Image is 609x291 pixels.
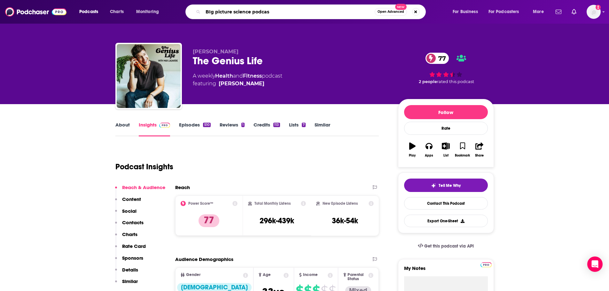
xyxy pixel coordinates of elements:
span: Gender [186,273,200,277]
h2: Audience Demographics [175,256,233,262]
div: Rate [404,122,488,135]
span: New [395,4,407,10]
input: Search podcasts, credits, & more... [203,7,375,17]
p: Sponsors [122,255,143,261]
a: InsightsPodchaser Pro [139,122,170,136]
button: open menu [132,7,167,17]
a: 77 [426,53,449,64]
span: 77 [432,53,449,64]
a: Get this podcast via API [413,238,479,254]
button: Show profile menu [587,5,601,19]
button: Details [115,267,138,279]
span: Open Advanced [378,10,404,13]
a: Charts [106,7,128,17]
p: Rate Card [122,243,146,249]
p: 77 [199,214,219,227]
button: open menu [448,7,486,17]
button: Reach & Audience [115,184,165,196]
h3: 296k-439k [260,216,294,226]
div: Share [475,154,484,157]
img: The Genius Life [117,44,181,108]
img: tell me why sparkle [431,183,436,188]
p: Content [122,196,141,202]
p: Details [122,267,138,273]
img: User Profile [587,5,601,19]
span: For Podcasters [488,7,519,16]
button: Charts [115,231,137,243]
span: Age [263,273,271,277]
h2: Power Score™ [188,201,213,206]
span: Monitoring [136,7,159,16]
a: Contact This Podcast [404,197,488,210]
div: 7 [302,123,306,127]
button: Sponsors [115,255,143,267]
a: Fitness [243,73,262,79]
button: open menu [484,7,528,17]
a: Similar [315,122,330,136]
p: Contacts [122,219,144,226]
span: More [533,7,544,16]
a: About [115,122,130,136]
a: Pro website [480,261,492,267]
span: [PERSON_NAME] [193,49,238,55]
button: Contacts [115,219,144,231]
button: Play [404,138,421,161]
span: Get this podcast via API [424,243,474,249]
img: Podchaser - Follow, Share and Rate Podcasts [5,6,66,18]
span: rated this podcast [437,79,474,84]
div: Play [409,154,416,157]
button: Social [115,208,137,220]
div: A weekly podcast [193,72,282,88]
div: Search podcasts, credits, & more... [191,4,432,19]
span: Tell Me Why [439,183,461,188]
img: Podchaser Pro [159,123,170,128]
a: Max Lugavere [219,80,264,88]
a: Credits113 [254,122,280,136]
button: Rate Card [115,243,146,255]
span: and [233,73,243,79]
button: Bookmark [454,138,471,161]
button: Content [115,196,141,208]
button: Share [471,138,488,161]
button: List [437,138,454,161]
a: Show notifications dropdown [553,6,564,17]
span: For Business [453,7,478,16]
h2: New Episode Listens [323,201,358,206]
button: open menu [528,7,552,17]
span: 2 people [419,79,437,84]
h2: Total Monthly Listens [254,201,291,206]
a: Health [215,73,233,79]
div: 77 2 peoplerated this podcast [398,49,494,88]
button: Open AdvancedNew [375,8,407,16]
p: Social [122,208,137,214]
a: Episodes510 [179,122,210,136]
a: Show notifications dropdown [569,6,579,17]
a: Reviews1 [220,122,245,136]
span: Logged in as SimonElement [587,5,601,19]
p: Charts [122,231,137,237]
a: Lists7 [289,122,306,136]
div: 510 [203,123,210,127]
button: Apps [421,138,437,161]
button: Follow [404,105,488,119]
span: Podcasts [79,7,98,16]
div: Bookmark [455,154,470,157]
div: 1 [241,123,245,127]
button: Export One-Sheet [404,215,488,227]
svg: Add a profile image [596,5,601,10]
p: Reach & Audience [122,184,165,190]
label: My Notes [404,265,488,276]
button: open menu [75,7,106,17]
span: featuring [193,80,282,88]
button: tell me why sparkleTell Me Why [404,179,488,192]
div: List [443,154,449,157]
span: Parental Status [347,273,367,281]
img: Podchaser Pro [480,262,492,267]
h3: 36k-54k [332,216,358,226]
span: Charts [110,7,124,16]
p: Similar [122,278,138,284]
button: Similar [115,278,138,290]
div: 113 [273,123,280,127]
